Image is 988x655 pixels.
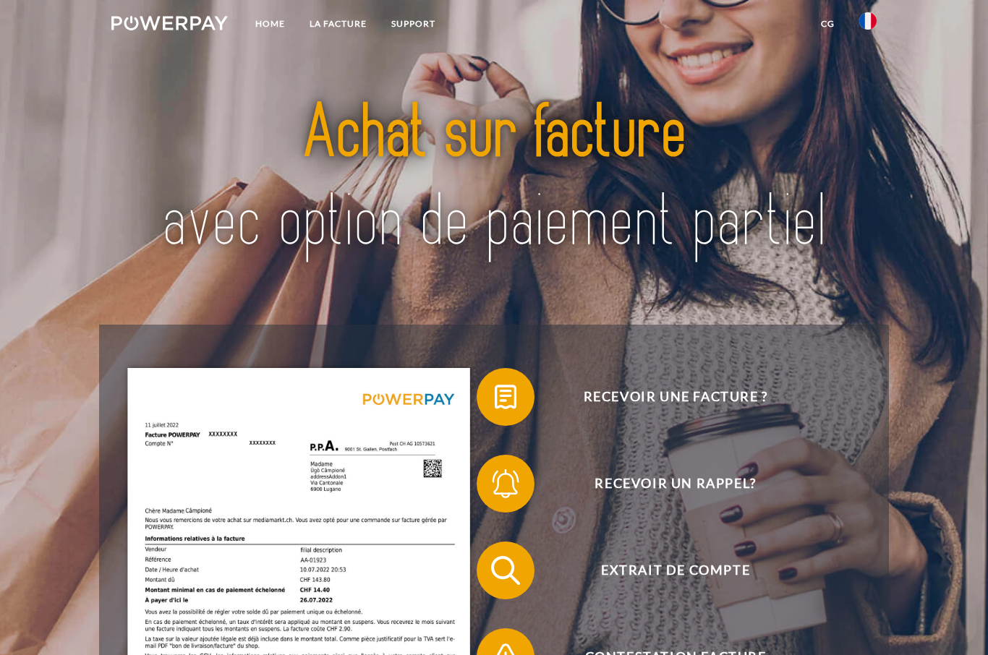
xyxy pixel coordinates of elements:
[487,379,524,415] img: qb_bill.svg
[111,16,228,30] img: logo-powerpay-white.svg
[477,455,853,513] button: Recevoir un rappel?
[498,455,853,513] span: Recevoir un rappel?
[487,466,524,502] img: qb_bell.svg
[498,368,853,426] span: Recevoir une facture ?
[930,597,976,643] iframe: Bouton de lancement de la fenêtre de messagerie
[477,368,853,426] button: Recevoir une facture ?
[487,552,524,588] img: qb_search.svg
[809,11,847,37] a: CG
[379,11,448,37] a: Support
[477,541,853,599] button: Extrait de compte
[297,11,379,37] a: LA FACTURE
[149,66,840,291] img: title-powerpay_fr.svg
[498,541,853,599] span: Extrait de compte
[243,11,297,37] a: Home
[859,12,877,30] img: fr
